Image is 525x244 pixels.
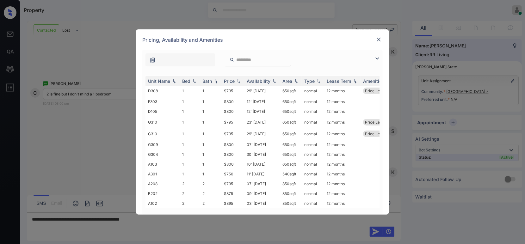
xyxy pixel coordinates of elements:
td: D308 [145,85,180,97]
span: Price Leader [365,120,388,125]
td: normal [302,169,324,179]
td: normal [302,149,324,159]
td: $795 [221,128,244,140]
img: sorting [235,79,242,83]
td: $800 [221,159,244,169]
td: 07' [DATE] [244,179,280,189]
td: normal [302,128,324,140]
td: 1 [180,140,200,149]
td: 650 sqft [280,85,302,97]
img: icon-zuma [230,57,234,63]
td: 1 [180,85,200,97]
td: 11' [DATE] [244,169,280,179]
td: 1 [200,159,221,169]
td: normal [302,107,324,116]
td: 12 months [324,179,361,189]
td: 650 sqft [280,97,302,107]
td: 12 months [324,149,361,159]
td: 07' [DATE] [244,140,280,149]
td: 2 [200,189,221,198]
img: sorting [213,79,219,83]
td: 12 months [324,128,361,140]
td: 650 sqft [280,128,302,140]
td: 2 [200,198,221,208]
div: Type [304,78,315,84]
div: Bath [202,78,212,84]
td: 850 sqft [280,198,302,208]
td: 650 sqft [280,140,302,149]
td: C310 [145,128,180,140]
td: 1 [200,128,221,140]
td: F303 [145,97,180,107]
td: 12 months [324,140,361,149]
td: 650 sqft [280,159,302,169]
img: close [376,36,382,43]
td: 850 sqft [280,189,302,198]
td: 2 [180,198,200,208]
td: $875 [221,189,244,198]
td: 540 sqft [280,169,302,179]
td: 2 [180,189,200,198]
td: 650 sqft [280,149,302,159]
td: G309 [145,140,180,149]
img: sorting [271,79,277,83]
td: normal [302,179,324,189]
td: 12' [DATE] [244,107,280,116]
td: normal [302,97,324,107]
td: 1 [180,97,200,107]
span: Price Leader [365,88,388,93]
div: Pricing, Availability and Amenities [136,29,389,50]
td: 650 sqft [280,107,302,116]
td: $800 [221,107,244,116]
td: 12 months [324,169,361,179]
td: 12 months [324,107,361,116]
img: sorting [171,79,177,83]
td: 1 [200,169,221,179]
td: $800 [221,140,244,149]
div: Bed [182,78,190,84]
td: 12 months [324,198,361,208]
td: G310 [145,116,180,128]
td: 1 [180,159,200,169]
td: 12 months [324,189,361,198]
td: A301 [145,169,180,179]
td: $795 [221,85,244,97]
td: 850 sqft [280,179,302,189]
td: 1 [180,128,200,140]
div: Amenities [363,78,384,84]
td: 1 [180,169,200,179]
td: 1 [180,116,200,128]
td: normal [302,189,324,198]
td: 29' [DATE] [244,128,280,140]
td: 1 [200,85,221,97]
td: 23' [DATE] [244,116,280,128]
img: sorting [315,79,322,83]
td: normal [302,159,324,169]
td: $795 [221,179,244,189]
td: $750 [221,169,244,179]
td: 1 [200,140,221,149]
td: 1 [200,149,221,159]
td: 12 months [324,85,361,97]
td: 2 [180,179,200,189]
td: 1 [180,149,200,159]
td: G304 [145,149,180,159]
td: $895 [221,198,244,208]
td: 09' [DATE] [244,189,280,198]
img: icon-zuma [149,57,156,63]
td: 29' [DATE] [244,85,280,97]
td: A208 [145,179,180,189]
td: 1 [200,116,221,128]
div: Unit Name [148,78,170,84]
td: 30' [DATE] [244,149,280,159]
td: normal [302,198,324,208]
div: Price [224,78,235,84]
td: 12 months [324,97,361,107]
img: sorting [293,79,299,83]
td: 650 sqft [280,116,302,128]
td: A103 [145,159,180,169]
td: 1 [200,107,221,116]
td: normal [302,140,324,149]
td: 12 months [324,159,361,169]
td: A102 [145,198,180,208]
